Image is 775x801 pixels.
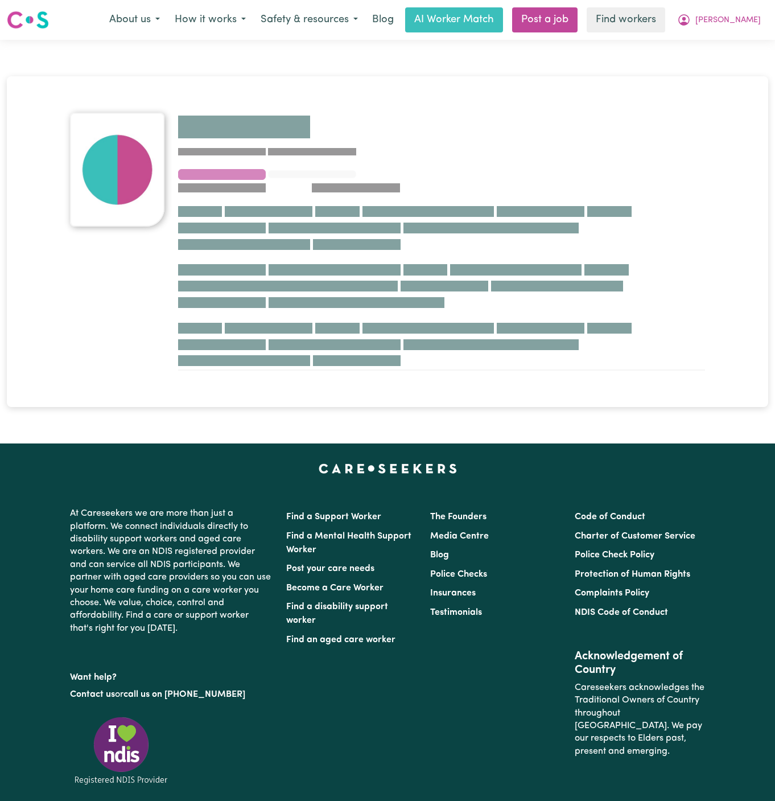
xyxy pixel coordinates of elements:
a: Charter of Customer Service [575,532,695,541]
span: [PERSON_NAME] [695,14,761,27]
p: Want help? [70,667,273,684]
p: At Careseekers we are more than just a platform. We connect individuals directly to disability su... [70,503,273,639]
p: or [70,684,273,705]
p: Careseekers acknowledges the Traditional Owners of Country throughout [GEOGRAPHIC_DATA]. We pay o... [575,677,705,762]
a: Find a Support Worker [286,512,381,521]
img: Careseekers logo [7,10,49,30]
a: Insurances [430,589,476,598]
a: Become a Care Worker [286,584,384,593]
a: Testimonials [430,608,482,617]
a: AI Worker Match [405,7,503,32]
a: call us on [PHONE_NUMBER] [123,690,245,699]
a: Find a disability support worker [286,602,388,625]
button: About us [102,8,167,32]
a: The Founders [430,512,487,521]
a: Police Checks [430,570,487,579]
a: Post your care needs [286,564,374,573]
a: Police Check Policy [575,551,654,560]
a: Complaints Policy [575,589,649,598]
a: Blog [430,551,449,560]
img: Registered NDIS provider [70,715,172,786]
a: Code of Conduct [575,512,645,521]
a: Blog [365,7,401,32]
h2: Acknowledgement of Country [575,650,705,677]
button: How it works [167,8,253,32]
a: NDIS Code of Conduct [575,608,668,617]
a: Find a Mental Health Support Worker [286,532,411,554]
a: Protection of Human Rights [575,570,690,579]
a: Media Centre [430,532,489,541]
a: Find workers [587,7,665,32]
a: Careseekers home page [319,464,457,473]
button: Safety & resources [253,8,365,32]
a: Find an aged care worker [286,635,395,644]
button: My Account [670,8,768,32]
a: Careseekers logo [7,7,49,33]
a: Post a job [512,7,578,32]
a: Contact us [70,690,115,699]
